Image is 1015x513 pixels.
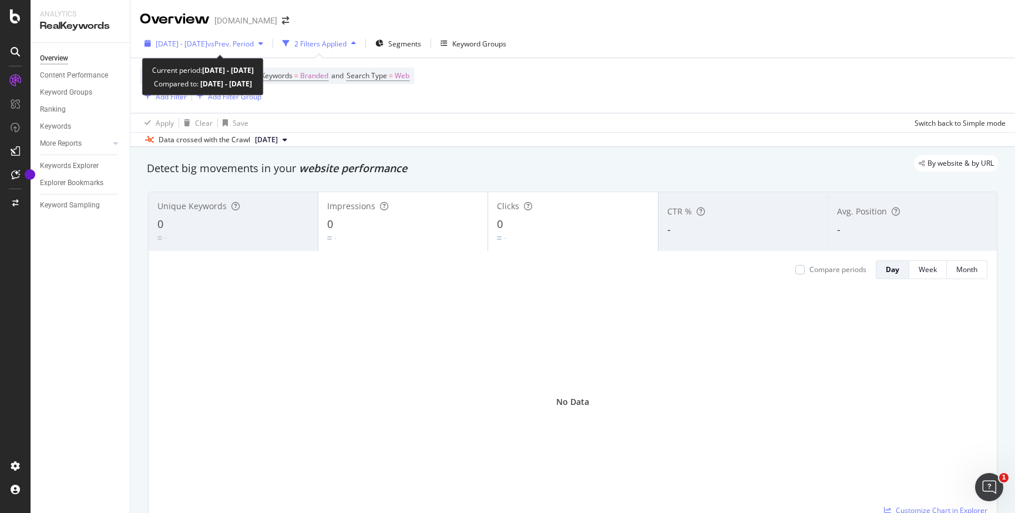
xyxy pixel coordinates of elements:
span: and [331,71,344,81]
div: - [334,233,337,243]
button: Clear [179,113,213,132]
span: 0 [157,217,163,231]
a: More Reports [40,138,110,150]
span: 2025 Mar. 28th [255,135,278,145]
span: - [837,222,841,236]
button: [DATE] [250,133,292,147]
span: Unique Keywords [157,200,227,212]
div: 2 Filters Applied [294,39,347,49]
div: Tooltip anchor [25,169,35,180]
button: Segments [371,34,426,53]
span: = [389,71,393,81]
div: - [164,233,167,243]
iframe: Intercom live chat [975,473,1003,501]
div: Keywords Explorer [40,160,99,172]
button: 2 Filters Applied [278,34,361,53]
div: Compared to: [154,77,252,90]
span: = [294,71,298,81]
b: [DATE] - [DATE] [202,65,254,75]
img: Equal [327,236,332,240]
span: [DATE] - [DATE] [156,39,207,49]
div: legacy label [914,155,999,172]
button: Week [909,260,947,279]
div: Content Performance [40,69,108,82]
span: Avg. Position [837,206,887,217]
div: Apply [156,118,174,128]
div: Add Filter [156,92,187,102]
div: Overview [40,52,68,65]
span: Keywords [261,71,293,81]
span: Search Type [347,71,387,81]
div: arrow-right-arrow-left [282,16,289,25]
div: Switch back to Simple mode [915,118,1006,128]
span: 0 [327,217,333,231]
span: Clicks [497,200,519,212]
button: Add Filter Group [192,89,261,103]
button: Day [876,260,909,279]
button: Apply [140,113,174,132]
img: Equal [497,236,502,240]
div: Month [956,264,977,274]
a: Keyword Sampling [40,199,122,212]
a: Keywords Explorer [40,160,122,172]
div: Save [233,118,248,128]
div: More Reports [40,138,82,150]
a: Keywords [40,120,122,133]
div: - [504,233,506,243]
a: Content Performance [40,69,122,82]
div: Data crossed with the Crawl [159,135,250,145]
a: Keyword Groups [40,86,122,99]
div: [DOMAIN_NAME] [214,15,277,26]
span: Branded [300,68,328,84]
span: - [667,222,671,236]
button: Add Filter [140,89,187,103]
div: Keyword Sampling [40,199,100,212]
div: Explorer Bookmarks [40,177,103,189]
div: Compare periods [809,264,866,274]
div: No Data [556,396,589,408]
div: Add Filter Group [208,92,261,102]
div: Keyword Groups [452,39,506,49]
span: Web [395,68,409,84]
div: Keyword Groups [40,86,92,99]
button: [DATE] - [DATE]vsPrev. Period [140,34,268,53]
div: Day [886,264,899,274]
div: Week [919,264,937,274]
div: Current period: [152,63,254,77]
button: Save [218,113,248,132]
a: Overview [40,52,122,65]
span: Segments [388,39,421,49]
img: Equal [157,236,162,240]
div: Keywords [40,120,71,133]
span: vs Prev. Period [207,39,254,49]
span: By website & by URL [927,160,994,167]
span: CTR % [667,206,692,217]
button: Month [947,260,987,279]
span: 1 [999,473,1009,482]
div: RealKeywords [40,19,120,33]
div: Analytics [40,9,120,19]
button: Switch back to Simple mode [910,113,1006,132]
span: 0 [497,217,503,231]
span: Impressions [327,200,375,212]
a: Explorer Bookmarks [40,177,122,189]
div: Ranking [40,103,66,116]
button: Keyword Groups [436,34,511,53]
div: Clear [195,118,213,128]
a: Ranking [40,103,122,116]
div: Overview [140,9,210,29]
b: [DATE] - [DATE] [199,79,252,89]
